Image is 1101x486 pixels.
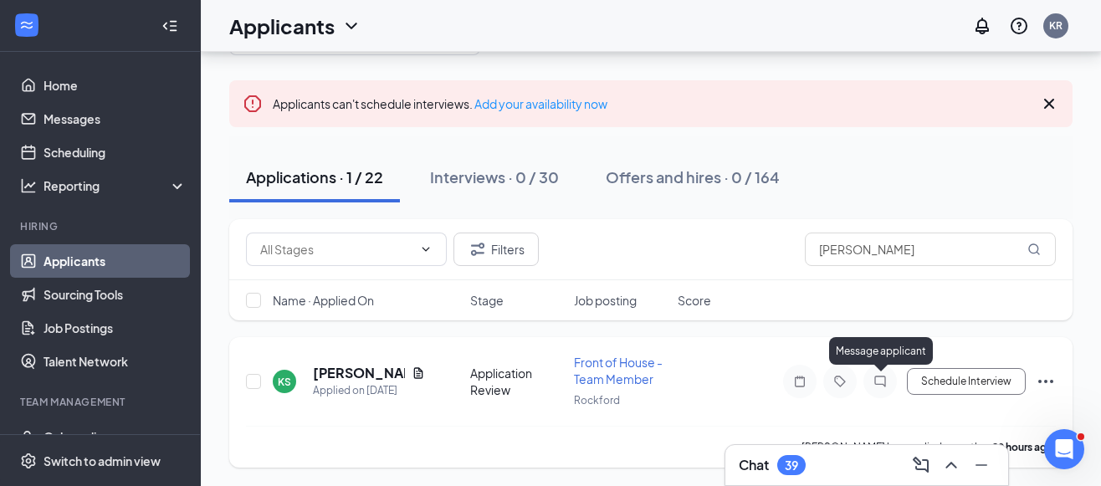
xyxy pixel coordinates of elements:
a: Sourcing Tools [44,278,187,311]
svg: Tag [830,375,850,388]
div: Application Review [470,365,564,398]
svg: Analysis [20,177,37,194]
iframe: Intercom live chat [1044,429,1084,469]
svg: UserCheck [20,428,37,445]
svg: Filter [468,239,488,259]
button: ComposeMessage [908,452,935,478]
div: Message applicant [829,337,933,365]
div: KS [278,375,291,389]
div: Interviews · 0 / 30 [430,166,559,187]
div: KR [1049,18,1063,33]
div: Onboarding [44,428,172,445]
a: Applicants [44,244,187,278]
svg: Error [243,94,263,114]
span: Front of House - Team Member [574,355,663,386]
svg: ChatInactive [870,375,890,388]
svg: ChevronDown [341,16,361,36]
a: Job Postings [44,311,187,345]
svg: Cross [1039,94,1059,114]
div: Hiring [20,219,183,233]
svg: ChevronUp [941,455,961,475]
svg: Document [412,366,425,380]
div: Team Management [20,395,183,409]
div: 39 [785,458,798,473]
svg: ChevronDown [419,243,433,256]
a: Talent Network [44,345,187,378]
button: ChevronUp [938,452,965,478]
svg: Minimize [971,455,991,475]
span: Score [678,292,711,309]
button: Filter Filters [453,233,539,266]
svg: WorkstreamLogo [18,17,35,33]
span: Stage [470,292,504,309]
a: Messages [44,102,187,136]
svg: Settings [20,453,37,469]
div: Applications · 1 / 22 [246,166,383,187]
button: Minimize [968,452,995,478]
button: Schedule Interview [907,368,1026,395]
svg: QuestionInfo [1009,16,1029,36]
span: Job posting [574,292,637,309]
svg: Note [790,375,810,388]
b: 20 hours ago [992,441,1053,453]
div: Offers and hires · 0 / 164 [606,166,780,187]
svg: Ellipses [1036,371,1056,391]
svg: MagnifyingGlass [1027,243,1041,256]
div: Switch to admin view [44,453,161,469]
h1: Applicants [229,12,335,40]
svg: Collapse [161,18,178,34]
span: Rockford [574,394,620,407]
div: Applied on [DATE] [313,382,425,399]
a: Home [44,69,187,102]
a: Scheduling [44,136,187,169]
a: Add your availability now [474,96,607,111]
span: Name · Applied On [273,292,374,309]
h3: Chat [739,456,769,474]
p: [PERSON_NAME] has applied more than . [801,440,1056,454]
div: Reporting [44,177,187,194]
h5: [PERSON_NAME] [313,364,405,382]
input: All Stages [260,240,412,258]
svg: Notifications [972,16,992,36]
svg: ComposeMessage [911,455,931,475]
input: Search in applications [805,233,1056,266]
span: Applicants can't schedule interviews. [273,96,607,111]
